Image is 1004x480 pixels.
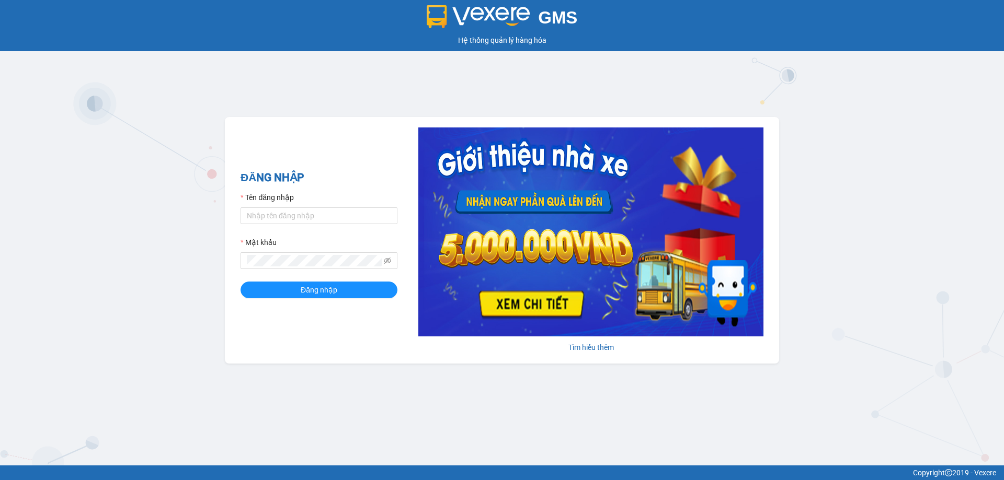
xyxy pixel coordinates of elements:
span: copyright [945,469,952,476]
span: Đăng nhập [301,284,337,296]
div: Copyright 2019 - Vexere [8,467,996,478]
h2: ĐĂNG NHẬP [241,169,397,186]
div: Tìm hiểu thêm [418,342,763,353]
input: Tên đăng nhập [241,207,397,224]
a: GMS [427,16,578,24]
span: eye-invisible [384,257,391,264]
span: GMS [538,8,577,27]
label: Mật khẩu [241,237,277,248]
img: logo 2 [427,5,530,28]
button: Đăng nhập [241,282,397,298]
div: Hệ thống quản lý hàng hóa [3,34,1001,46]
input: Mật khẩu [247,255,382,266]
label: Tên đăng nhập [241,192,294,203]
img: banner-0 [418,127,763,336]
